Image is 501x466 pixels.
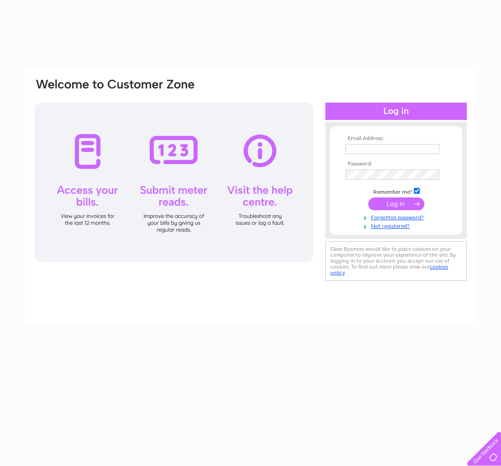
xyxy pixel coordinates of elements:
th: Password: [343,161,449,167]
a: cookies policy [330,264,448,276]
a: Not registered? [345,221,449,230]
th: Email Address: [343,135,449,142]
td: Remember me? [343,186,449,196]
a: Forgotten password? [345,212,449,221]
div: Clear Business would like to place cookies on your computer to improve your experience of the sit... [325,241,467,281]
input: Submit [368,197,424,210]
